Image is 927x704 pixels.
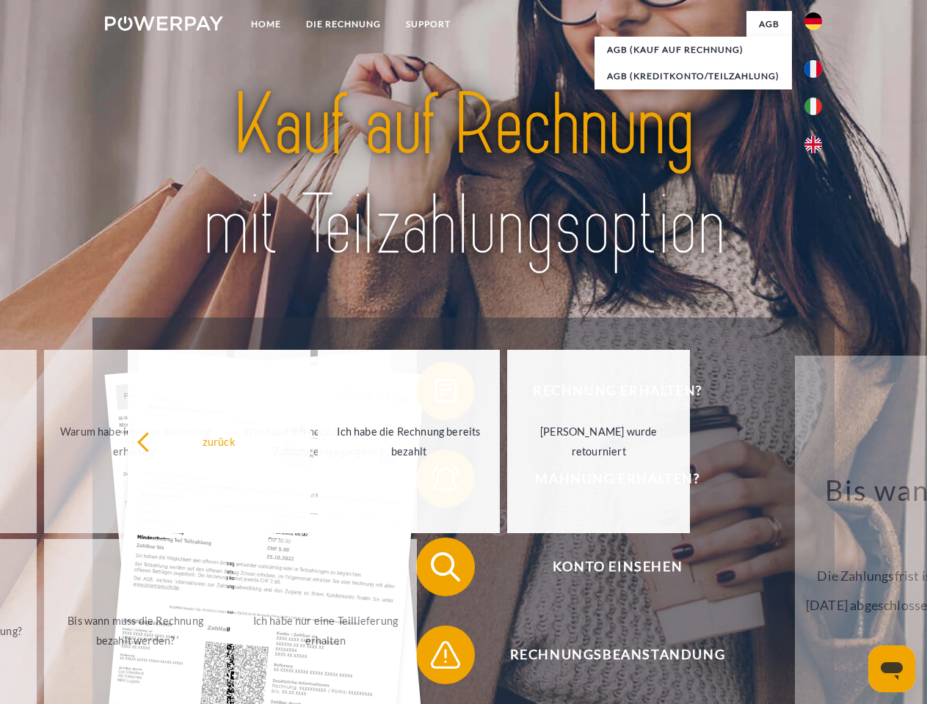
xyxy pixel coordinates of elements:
a: AGB (Kreditkonto/Teilzahlung) [595,63,792,89]
img: logo-powerpay-white.svg [105,16,223,31]
div: zurück [137,431,302,451]
img: it [804,98,822,115]
img: title-powerpay_de.svg [140,70,787,281]
img: qb_search.svg [427,549,464,585]
img: qb_warning.svg [427,637,464,673]
div: Bis wann muss die Rechnung bezahlt werden? [53,611,218,650]
div: Warum habe ich eine Rechnung erhalten? [53,422,218,461]
button: Rechnungsbeanstandung [416,626,798,684]
button: Konto einsehen [416,538,798,596]
span: Rechnungsbeanstandung [437,626,797,684]
div: [PERSON_NAME] wurde retourniert [516,422,681,461]
a: Home [239,11,294,37]
img: fr [804,60,822,78]
span: Konto einsehen [437,538,797,596]
a: agb [746,11,792,37]
a: DIE RECHNUNG [294,11,393,37]
a: AGB (Kauf auf Rechnung) [595,37,792,63]
a: SUPPORT [393,11,463,37]
div: Ich habe nur eine Teillieferung erhalten [243,611,408,650]
div: Ich habe die Rechnung bereits bezahlt [327,422,492,461]
img: en [804,136,822,153]
img: de [804,12,822,30]
iframe: Schaltfläche zum Öffnen des Messaging-Fensters [868,645,915,692]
